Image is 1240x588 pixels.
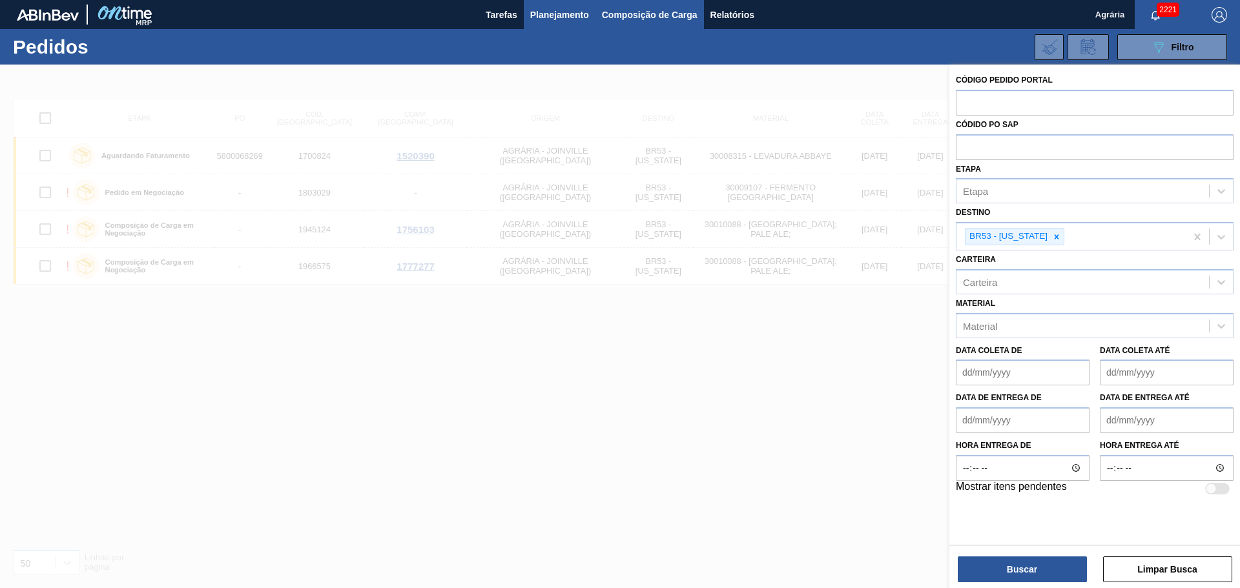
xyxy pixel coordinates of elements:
[956,393,1042,402] label: Data de Entrega de
[956,120,1018,129] label: Códido PO SAP
[530,7,589,23] span: Planejamento
[1212,7,1227,23] img: Logout
[486,7,517,23] span: Tarefas
[1100,393,1190,402] label: Data de Entrega até
[1157,3,1179,17] span: 2221
[956,165,981,174] label: Etapa
[1068,34,1109,60] div: Solicitação de Revisão de Pedidos
[956,255,996,264] label: Carteira
[1035,34,1064,60] div: Importar Negociações dos Pedidos
[956,208,990,217] label: Destino
[956,436,1090,455] label: Hora entrega de
[956,299,995,308] label: Material
[1100,360,1234,385] input: dd/mm/yyyy
[1100,436,1234,455] label: Hora entrega até
[602,7,697,23] span: Composição de Carga
[1172,42,1194,52] span: Filtro
[1117,34,1227,60] button: Filtro
[963,186,988,197] div: Etapa
[966,228,1049,245] div: BR53 - [US_STATE]
[956,360,1090,385] input: dd/mm/yyyy
[13,39,206,54] h1: Pedidos
[963,320,997,331] div: Material
[1100,346,1170,355] label: Data coleta até
[956,481,1067,496] label: Mostrar itens pendentes
[956,76,1053,85] label: Código Pedido Portal
[956,346,1022,355] label: Data coleta de
[710,7,754,23] span: Relatórios
[956,407,1090,433] input: dd/mm/yyyy
[963,276,997,287] div: Carteira
[17,9,79,21] img: TNhmsLtSVTkK8tSr43FrP2fwEKptu5GPRR3wAAAABJRU5ErkJggg==
[1100,407,1234,433] input: dd/mm/yyyy
[1135,6,1176,24] button: Notificações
